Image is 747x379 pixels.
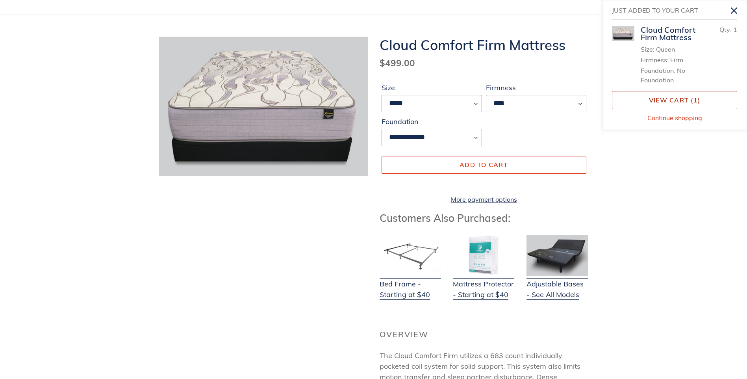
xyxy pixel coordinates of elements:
[641,43,702,85] ul: Product details
[725,2,743,19] button: Close
[382,156,586,173] button: Add to cart
[526,269,588,300] a: Adjustable Bases - See All Models
[612,26,634,41] img: cloud comfort firm
[612,91,737,109] a: View cart (1 item)
[453,235,514,276] img: Mattress Protector
[382,116,482,127] label: Foundation
[719,26,732,33] span: Qty:
[693,96,698,104] span: 1 item
[380,57,415,69] span: $499.00
[612,4,725,17] h2: Just added to your cart
[641,55,702,65] li: Firmness: Firm
[486,82,586,93] label: Firmness
[382,195,586,204] a: More payment options
[380,212,588,224] h3: Customers Also Purchased:
[382,82,482,93] label: Size
[380,269,441,300] a: Bed Frame - Starting at $40
[647,113,702,123] button: Continue shopping
[641,45,702,54] li: Size: Queen
[380,330,588,339] h2: Overview
[380,37,588,53] h1: Cloud Comfort Firm Mattress
[453,269,514,300] a: Mattress Protector - Starting at $40
[733,26,737,33] span: 1
[641,66,702,85] li: Foundation: No Foundation
[380,235,441,276] img: Bed Frame
[526,235,588,276] img: Adjustable Base
[641,26,702,41] div: Cloud Comfort Firm Mattress
[460,161,508,169] span: Add to cart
